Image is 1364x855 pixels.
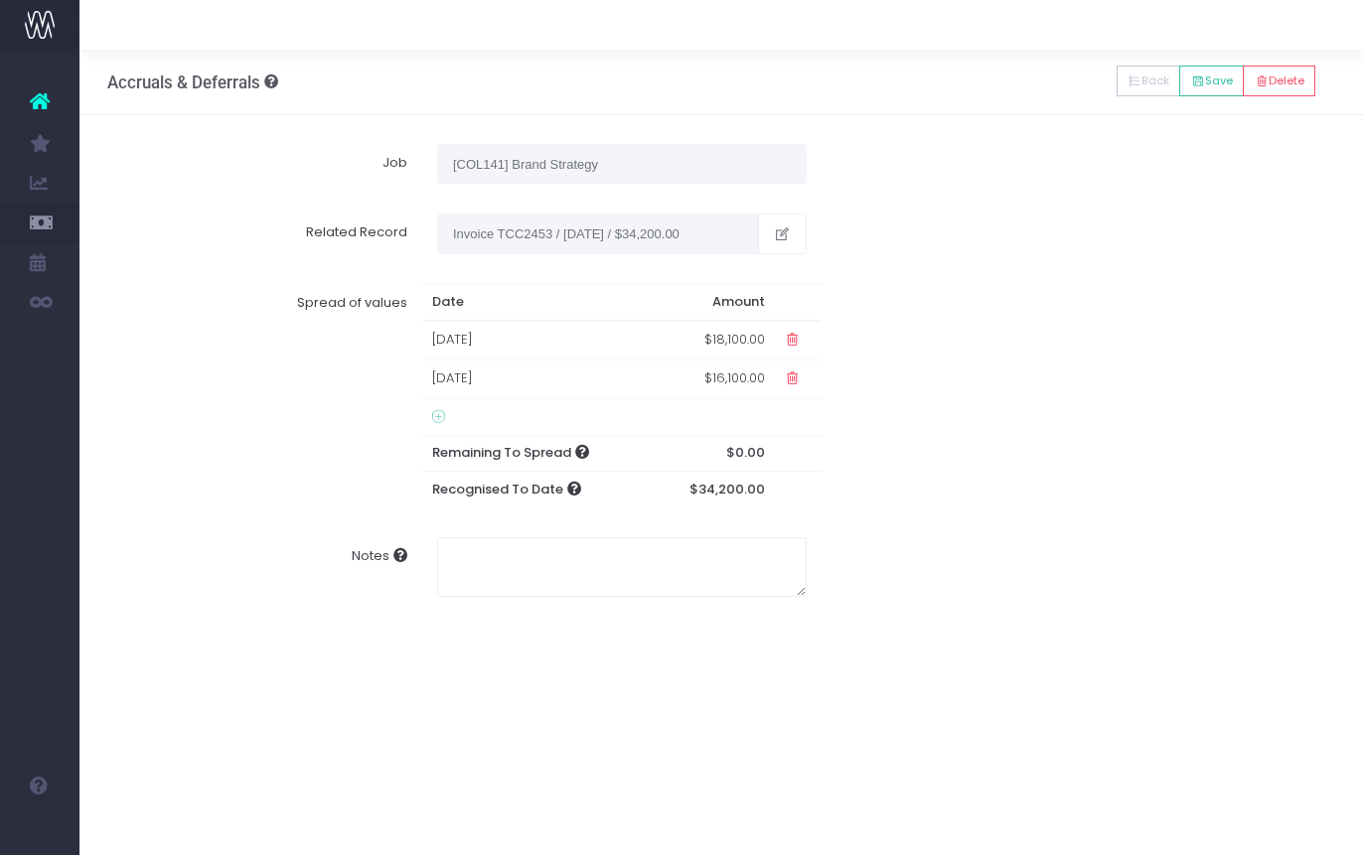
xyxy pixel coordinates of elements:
[652,284,775,321] th: Amount
[1117,66,1181,96] button: Back
[123,537,422,597] label: Notes
[422,472,652,507] th: Recognised To Date
[422,435,652,472] th: Remaining To Spread
[123,284,422,508] label: Spread of values
[1243,66,1315,96] button: Delete
[422,321,652,359] td: [DATE]
[652,360,775,399] td: $16,100.00
[107,72,278,92] h3: Accruals & Deferrals
[123,214,422,253] label: Related Record
[123,144,422,184] label: Job
[1179,66,1244,96] button: Save
[652,472,775,507] th: $34,200.00
[652,321,775,359] td: $18,100.00
[652,435,775,472] th: $0.00
[422,360,652,399] td: [DATE]
[422,284,652,321] th: Date
[25,815,55,845] img: images/default_profile_image.png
